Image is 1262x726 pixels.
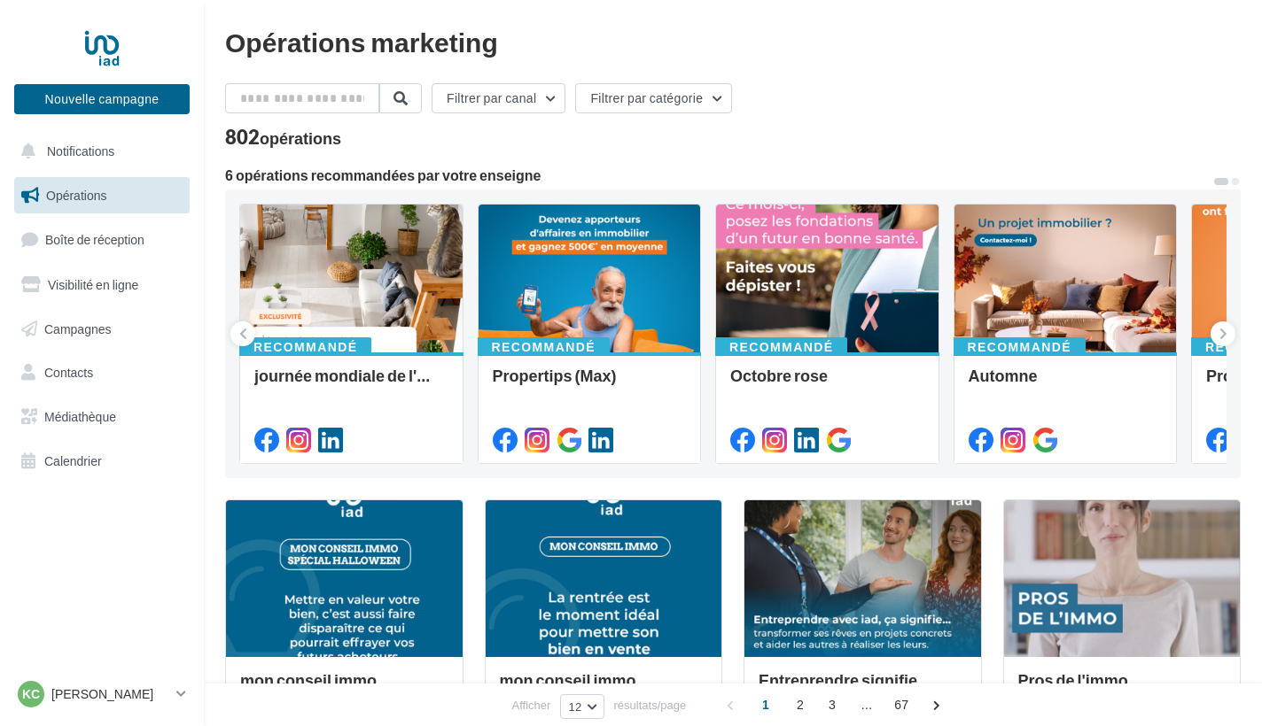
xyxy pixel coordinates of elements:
[715,337,847,357] div: Recommandé
[225,28,1241,55] div: Opérations marketing
[11,177,193,214] a: Opérations
[478,337,610,357] div: Recommandé
[240,671,448,707] div: mon conseil immo
[44,365,93,380] span: Contacts
[853,691,881,719] span: ...
[239,337,371,357] div: Recommandé
[11,398,193,436] a: Médiathèque
[48,277,138,292] span: Visibilité en ligne
[11,311,193,348] a: Campagnes
[560,694,604,719] button: 12
[51,685,169,703] p: [PERSON_NAME]
[254,367,448,402] div: journée mondiale de l'habitat
[512,697,551,714] span: Afficher
[730,367,924,402] div: Octobre rose
[260,130,341,146] div: opérations
[225,168,1212,182] div: 6 opérations recommandées par votre enseigne
[14,84,190,114] button: Nouvelle campagne
[22,685,40,703] span: KC
[45,232,144,247] span: Boîte de réception
[225,127,341,147] div: 802
[11,220,193,259] a: Boîte de réception
[575,83,732,113] button: Filtrer par catégorie
[46,188,106,203] span: Opérations
[752,691,780,719] span: 1
[818,691,846,719] span: 3
[11,133,186,170] button: Notifications
[44,321,112,336] span: Campagnes
[11,443,193,480] a: Calendrier
[44,453,102,468] span: Calendrier
[969,367,1163,402] div: Automne
[493,367,687,402] div: Propertips (Max)
[500,671,708,707] div: mon conseil immo
[568,699,581,714] span: 12
[759,671,967,707] div: Entreprendre signifie
[1018,671,1227,707] div: Pros de l'immo
[887,691,915,719] span: 67
[786,691,814,719] span: 2
[47,143,114,158] span: Notifications
[11,266,193,304] a: Visibilité en ligne
[432,83,565,113] button: Filtrer par canal
[954,337,1086,357] div: Recommandé
[44,409,116,424] span: Médiathèque
[614,697,687,714] span: résultats/page
[14,677,190,711] a: KC [PERSON_NAME]
[11,354,193,391] a: Contacts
